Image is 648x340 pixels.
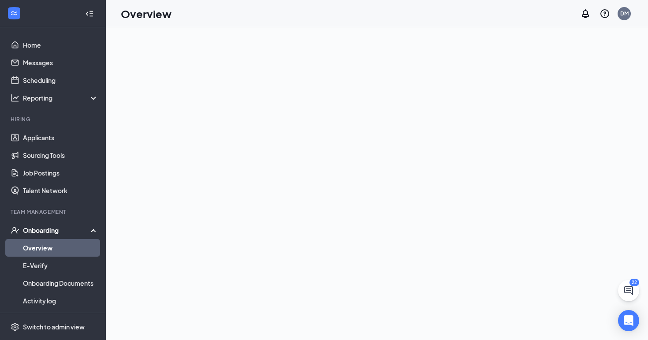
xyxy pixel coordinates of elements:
a: Talent Network [23,182,98,199]
svg: Collapse [85,9,94,18]
div: Reporting [23,93,99,102]
div: Onboarding [23,226,99,235]
a: Team [23,310,98,327]
div: Team Management [11,208,97,216]
div: Hiring [11,116,97,123]
svg: Notifications [580,8,591,19]
a: E-Verify [23,257,98,274]
svg: Settings [11,322,19,331]
a: Home [23,36,98,54]
a: Sourcing Tools [23,146,98,164]
svg: UserCheck [11,226,19,235]
svg: ChatActive [623,285,634,296]
svg: WorkstreamLogo [10,9,19,18]
h1: Overview [121,6,171,21]
a: Overview [23,239,98,257]
a: Messages [23,54,98,71]
svg: QuestionInfo [600,8,610,19]
a: Applicants [23,129,98,146]
a: Job Postings [23,164,98,182]
button: ChatActive [618,280,639,301]
a: Onboarding Documents [23,274,98,292]
svg: Analysis [11,93,19,102]
div: Switch to admin view [23,322,85,331]
a: Scheduling [23,71,98,89]
a: Activity log [23,292,98,310]
div: DM [620,10,629,17]
div: 22 [629,279,639,286]
div: Open Intercom Messenger [618,310,639,331]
